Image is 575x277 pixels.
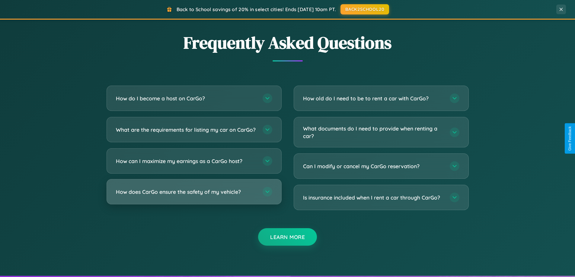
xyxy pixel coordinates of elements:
[258,228,317,246] button: Learn More
[303,125,444,140] h3: What documents do I need to provide when renting a car?
[116,188,257,196] h3: How does CarGo ensure the safety of my vehicle?
[177,6,336,12] span: Back to School savings of 20% in select cities! Ends [DATE] 10am PT.
[116,95,257,102] h3: How do I become a host on CarGo?
[303,162,444,170] h3: Can I modify or cancel my CarGo reservation?
[340,4,389,14] button: BACK2SCHOOL20
[107,31,469,54] h2: Frequently Asked Questions
[116,126,257,134] h3: What are the requirements for listing my car on CarGo?
[116,157,257,165] h3: How can I maximize my earnings as a CarGo host?
[568,126,572,151] div: Give Feedback
[303,194,444,201] h3: Is insurance included when I rent a car through CarGo?
[303,95,444,102] h3: How old do I need to be to rent a car with CarGo?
